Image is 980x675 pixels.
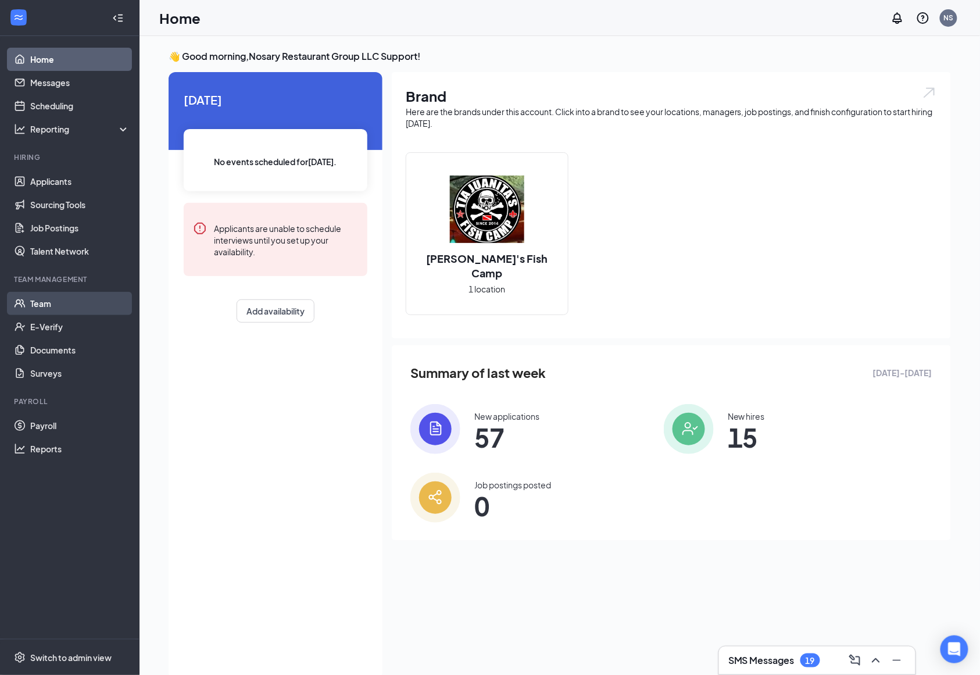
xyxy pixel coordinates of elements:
h1: Home [159,8,201,28]
div: Switch to admin view [30,652,112,663]
h1: Brand [406,86,937,106]
svg: Minimize [890,653,904,667]
div: Reporting [30,123,130,135]
a: Documents [30,338,130,362]
div: Hiring [14,152,127,162]
img: icon [410,404,460,454]
span: No events scheduled for [DATE] . [214,155,337,168]
span: [DATE] [184,91,367,109]
h3: SMS Messages [728,654,795,667]
svg: WorkstreamLogo [13,12,24,23]
svg: Collapse [112,12,124,24]
svg: QuestionInfo [916,11,930,25]
div: Team Management [14,274,127,284]
span: 15 [728,427,765,448]
img: icon [410,473,460,523]
a: Reports [30,437,130,460]
div: NS [944,13,954,23]
button: ComposeMessage [846,651,864,670]
svg: ChevronUp [869,653,883,667]
img: Tia Juanita's Fish Camp [450,172,524,247]
a: Surveys [30,362,130,385]
span: [DATE] - [DATE] [873,366,932,379]
div: Here are the brands under this account. Click into a brand to see your locations, managers, job p... [406,106,937,129]
div: Open Intercom Messenger [940,635,968,663]
span: Summary of last week [410,363,546,383]
img: open.6027fd2a22e1237b5b06.svg [922,86,937,99]
svg: ComposeMessage [848,653,862,667]
span: 57 [474,427,539,448]
div: 19 [806,656,815,666]
a: Payroll [30,414,130,437]
a: Job Postings [30,216,130,240]
svg: Error [193,222,207,235]
div: Job postings posted [474,479,551,491]
button: ChevronUp [867,651,885,670]
a: Talent Network [30,240,130,263]
a: Messages [30,71,130,94]
button: Add availability [237,299,314,323]
a: Home [30,48,130,71]
img: icon [664,404,714,454]
button: Minimize [888,651,906,670]
a: Sourcing Tools [30,193,130,216]
svg: Notifications [890,11,904,25]
a: Applicants [30,170,130,193]
div: New hires [728,410,765,422]
a: Scheduling [30,94,130,117]
a: E-Verify [30,315,130,338]
svg: Analysis [14,123,26,135]
div: Payroll [14,397,127,406]
h3: 👋 Good morning, Nosary Restaurant Group LLC Support ! [169,50,951,63]
svg: Settings [14,652,26,663]
div: Applicants are unable to schedule interviews until you set up your availability. [214,222,358,258]
span: 0 [474,495,551,516]
a: Team [30,292,130,315]
div: New applications [474,410,539,422]
h2: [PERSON_NAME]'s Fish Camp [406,251,568,280]
span: 1 location [469,283,506,295]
